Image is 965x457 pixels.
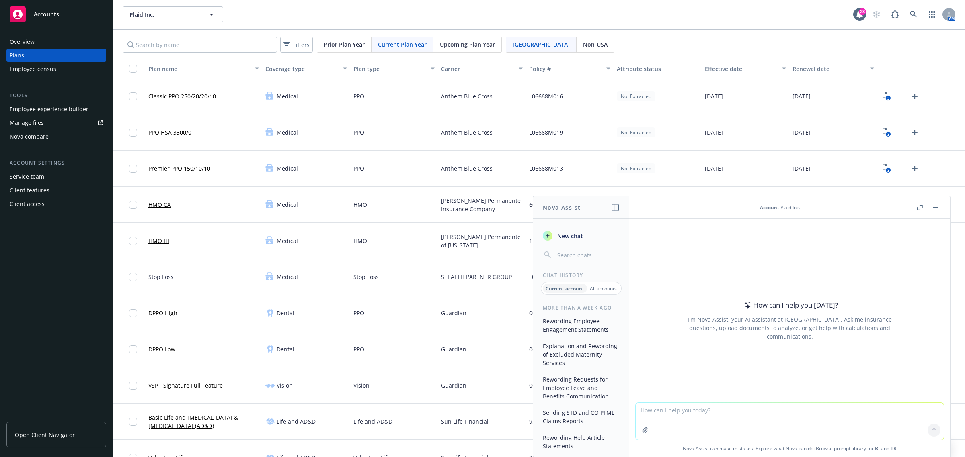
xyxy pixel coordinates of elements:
[353,273,379,281] span: Stop Loss
[632,440,947,457] span: Nova Assist can make mistakes. Explore what Nova can do: Browse prompt library for and
[441,164,493,173] span: Anthem Blue Cross
[793,128,811,137] span: [DATE]
[129,309,137,317] input: Toggle Row Selected
[859,8,866,15] div: 28
[760,204,779,211] span: Account
[887,132,889,137] text: 3
[617,91,655,101] div: Not Extracted
[760,204,800,211] div: : Plaid Inc.
[123,37,277,53] input: Search by name
[148,92,216,100] a: Classic PPO 250/20/20/10
[277,164,298,173] span: Medical
[10,184,49,197] div: Client features
[529,345,555,353] span: 00026523
[887,168,889,173] text: 3
[742,300,838,310] div: How can I help you [DATE]?
[129,201,137,209] input: Toggle Row Selected
[908,126,921,139] a: Upload Plan Documents
[265,65,338,73] div: Coverage type
[10,198,45,210] div: Client access
[378,40,427,49] span: Current Plan Year
[529,309,555,317] span: 00026523
[441,92,493,100] span: Anthem Blue Cross
[924,6,940,22] a: Switch app
[441,381,466,390] span: Guardian
[702,59,789,78] button: Effective date
[617,65,698,73] div: Attribute status
[441,417,489,426] span: Sun Life Financial
[540,339,623,369] button: Explanation and Rewording of Excluded Maternity Services
[277,237,298,245] span: Medical
[441,345,466,353] span: Guardian
[891,445,897,452] a: TR
[148,128,191,137] a: PPO HSA 3300/0
[6,103,106,116] a: Employee experience builder
[353,417,392,426] span: Life and AD&D
[441,233,522,249] span: [PERSON_NAME] Permanente of [US_STATE]
[353,164,364,173] span: PPO
[540,406,623,428] button: Sending STD and CO PFML Claims Reports
[881,162,893,175] a: View Plan Documents
[6,130,106,143] a: Nova compare
[540,314,623,336] button: Rewording Employee Engagement Statements
[148,345,175,353] a: DPPO Low
[282,39,311,51] span: Filters
[15,430,75,439] span: Open Client Navigator
[262,59,350,78] button: Coverage type
[868,6,885,22] a: Start snowing
[129,165,137,173] input: Toggle Row Selected
[540,228,623,243] button: New chat
[540,373,623,403] button: Rewording Requests for Employee Leave and Benefits Communication
[277,128,298,137] span: Medical
[887,6,903,22] a: Report a Bug
[6,170,106,183] a: Service team
[705,92,723,100] span: [DATE]
[148,273,174,281] span: Stop Loss
[793,65,865,73] div: Renewal date
[543,203,581,212] h1: Nova Assist
[705,128,723,137] span: [DATE]
[529,237,545,245] span: 17629
[353,345,364,353] span: PPO
[148,200,171,209] a: HMO CA
[129,382,137,390] input: Toggle Row Selected
[148,65,250,73] div: Plan name
[10,103,88,116] div: Employee experience builder
[129,10,199,19] span: Plaid Inc.
[529,164,563,173] span: L06668M013
[881,126,893,139] a: View Plan Documents
[324,40,365,49] span: Prior Plan Year
[10,170,44,183] div: Service team
[148,381,223,390] a: VSP - Signature Full Feature
[441,65,513,73] div: Carrier
[148,309,177,317] a: DPPO High
[129,237,137,245] input: Toggle Row Selected
[529,65,602,73] div: Policy #
[6,116,106,129] a: Manage files
[6,3,106,26] a: Accounts
[280,37,313,53] button: Filters
[617,127,655,137] div: Not Extracted
[34,11,59,18] span: Accounts
[277,417,316,426] span: Life and AD&D
[529,200,548,209] span: 609124
[350,59,438,78] button: Plan type
[129,65,137,73] input: Select all
[293,41,310,49] span: Filters
[10,63,56,75] div: Employee census
[705,65,777,73] div: Effective date
[277,273,298,281] span: Medical
[277,92,298,100] span: Medical
[546,285,584,292] p: Current account
[438,59,526,78] button: Carrier
[540,431,623,453] button: Rewording Help Article Statements
[129,345,137,353] input: Toggle Row Selected
[10,49,24,62] div: Plans
[614,59,701,78] button: Attribute status
[529,417,548,426] span: 956636
[148,164,210,173] a: Premier PPO 150/10/10
[353,200,367,209] span: HMO
[277,309,294,317] span: Dental
[353,65,426,73] div: Plan type
[529,128,563,137] span: L06668M019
